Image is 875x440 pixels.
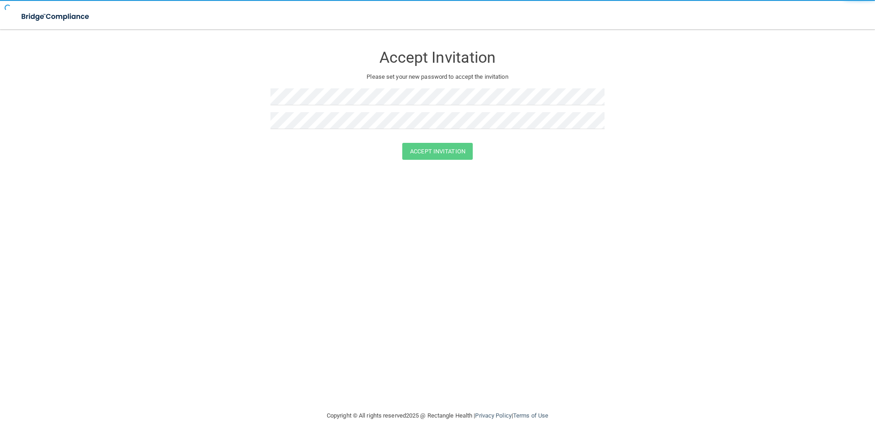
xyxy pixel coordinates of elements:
img: bridge_compliance_login_screen.278c3ca4.svg [14,7,98,26]
a: Privacy Policy [475,412,511,419]
a: Terms of Use [513,412,548,419]
div: Copyright © All rights reserved 2025 @ Rectangle Health | | [270,401,605,430]
button: Accept Invitation [402,143,473,160]
h3: Accept Invitation [270,49,605,66]
p: Please set your new password to accept the invitation [277,71,598,82]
